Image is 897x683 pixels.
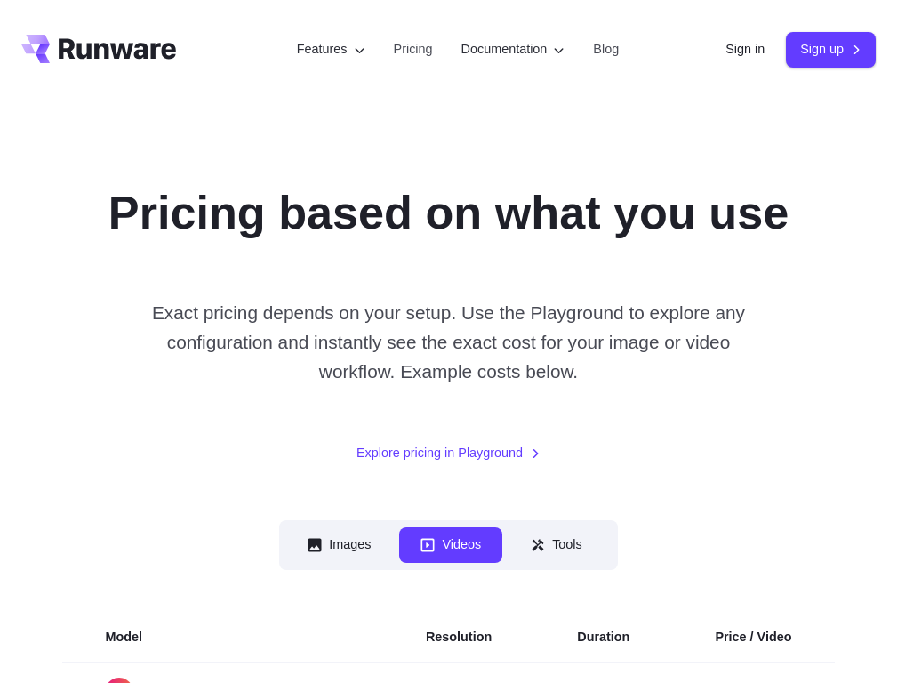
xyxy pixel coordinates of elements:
p: Exact pricing depends on your setup. Use the Playground to explore any configuration and instantl... [149,298,748,387]
a: Sign in [725,39,765,60]
button: Images [286,527,392,562]
a: Go to / [21,35,176,63]
th: Model [62,613,382,663]
th: Resolution [383,613,534,663]
a: Pricing [394,39,433,60]
label: Documentation [461,39,565,60]
th: Duration [534,613,672,663]
label: Features [297,39,365,60]
button: Tools [509,527,604,562]
th: Price / Video [672,613,834,663]
h1: Pricing based on what you use [108,185,789,241]
a: Explore pricing in Playground [356,443,541,463]
a: Sign up [786,32,876,67]
button: Videos [399,527,502,562]
a: Blog [593,39,619,60]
